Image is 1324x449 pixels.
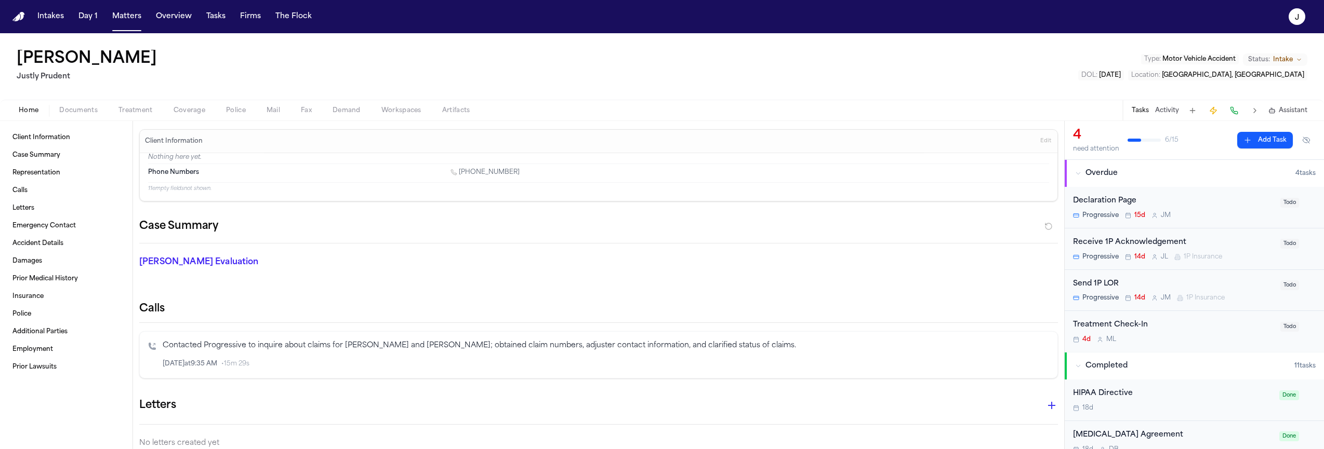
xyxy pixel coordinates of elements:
[139,256,437,268] p: [PERSON_NAME] Evaluation
[1073,278,1274,290] div: Send 1P LOR
[17,71,161,83] h2: Justly Prudent
[1144,56,1161,62] span: Type :
[174,106,205,115] span: Coverage
[226,106,246,115] span: Police
[8,147,124,164] a: Case Summary
[1186,294,1225,302] span: 1P Insurance
[1073,127,1119,144] div: 4
[1295,169,1316,178] span: 4 task s
[12,12,25,22] a: Home
[1065,187,1324,228] div: Open task: Declaration Page
[1134,253,1145,261] span: 14d
[1185,103,1200,118] button: Add Task
[451,168,520,176] a: Call 1 (484) 866-6760
[163,340,1049,352] p: Contacted Progressive to inquire about claims for [PERSON_NAME] and [PERSON_NAME]; obtained claim...
[108,7,145,26] button: Matters
[139,397,176,414] h1: Letters
[163,360,217,368] span: [DATE] at 9:35 AM
[8,235,124,252] a: Accident Details
[1040,138,1051,145] span: Edit
[267,106,280,115] span: Mail
[1279,390,1299,400] span: Done
[1073,237,1274,249] div: Receive 1P Acknowledgement
[8,359,124,375] a: Prior Lawsuits
[8,217,124,234] a: Emergency Contact
[1065,352,1324,379] button: Completed11tasks
[1081,72,1097,78] span: DOL :
[139,218,218,235] h2: Case Summary
[1161,211,1171,220] span: J M
[139,302,1058,316] h2: Calls
[152,7,196,26] button: Overview
[8,288,124,305] a: Insurance
[12,186,28,195] span: Calls
[1243,53,1307,66] button: Change status from Intake
[19,106,38,115] span: Home
[12,151,60,159] span: Case Summary
[1134,211,1145,220] span: 15d
[1295,14,1299,21] text: J
[1073,429,1273,441] div: [MEDICAL_DATA] Agreement
[1082,335,1091,344] span: 4d
[1248,56,1270,64] span: Status:
[12,345,53,353] span: Employment
[118,106,153,115] span: Treatment
[8,306,124,322] a: Police
[8,270,124,287] a: Prior Medical History
[12,222,76,230] span: Emergency Contact
[148,168,199,176] span: Phone Numbers
[1131,72,1160,78] span: Location :
[8,182,124,199] a: Calls
[1141,54,1239,64] button: Edit Type: Motor Vehicle Accident
[1082,294,1119,302] span: Progressive
[1161,294,1171,302] span: J M
[8,129,124,146] a: Client Information
[143,137,205,145] h3: Client Information
[1065,270,1324,311] div: Open task: Send 1P LOR
[8,323,124,340] a: Additional Parties
[1073,388,1273,400] div: HIPAA Directive
[12,310,31,318] span: Police
[1078,70,1124,80] button: Edit DOL: 2025-04-30
[202,7,230,26] button: Tasks
[59,106,98,115] span: Documents
[1206,103,1221,118] button: Create Immediate Task
[1082,211,1119,220] span: Progressive
[1268,106,1307,115] button: Assistant
[12,204,34,212] span: Letters
[12,239,63,248] span: Accident Details
[8,253,124,269] a: Damages
[1184,253,1222,261] span: 1P Insurance
[12,292,44,301] span: Insurance
[12,12,25,22] img: Finch Logo
[1279,431,1299,441] span: Done
[1280,239,1299,249] span: Todo
[1280,280,1299,290] span: Todo
[12,257,42,265] span: Damages
[33,7,68,26] button: Intakes
[1237,132,1293,148] button: Add Task
[1279,106,1307,115] span: Assistant
[1161,253,1168,261] span: J L
[333,106,361,115] span: Demand
[1165,136,1179,144] span: 6 / 15
[1082,253,1119,261] span: Progressive
[1065,160,1324,187] button: Overdue4tasks
[8,200,124,216] a: Letters
[271,7,316,26] a: The Flock
[1106,335,1116,344] span: M L
[1065,379,1324,421] div: Open task: HIPAA Directive
[74,7,102,26] button: Day 1
[8,341,124,358] a: Employment
[1085,361,1128,371] span: Completed
[301,106,312,115] span: Fax
[1065,311,1324,352] div: Open task: Treatment Check-In
[1037,133,1054,149] button: Edit
[236,7,265,26] button: Firms
[1273,56,1293,64] span: Intake
[442,106,470,115] span: Artifacts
